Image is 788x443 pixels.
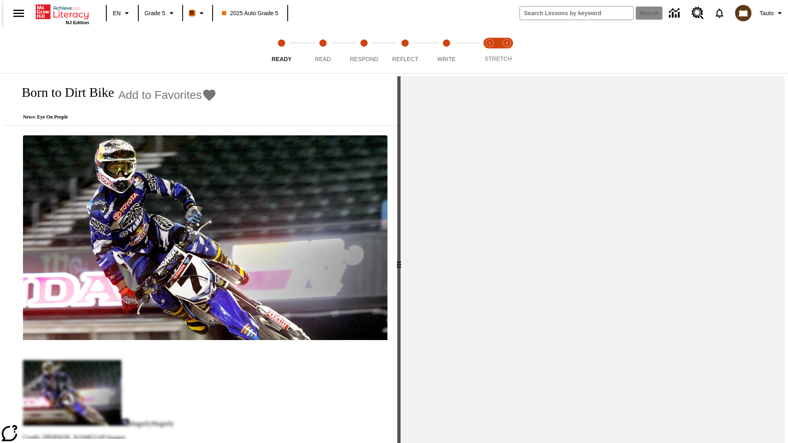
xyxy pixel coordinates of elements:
input: search field [520,7,633,20]
button: Stretch Respond step 2 of 2 [495,28,519,73]
img: avatar image [735,5,751,21]
span: Reflect [392,56,419,62]
text: 1 [488,41,490,45]
button: Ready step 1 of 5 [258,28,305,73]
span: Respond [350,56,378,62]
p: News: Eye On People [13,114,217,120]
span: Add to Favorites [118,89,202,102]
button: Stretch Read step 1 of 2 [478,28,502,73]
div: reading [3,76,397,439]
button: Select a new avatar [730,2,756,24]
button: Grade: Grade 5, Select a grade [141,6,180,21]
h1: Born to Dirt Bike [13,85,114,100]
div: activity [401,76,785,443]
button: Boost Class color is orange. Change class color [186,6,210,21]
button: Add to Favorites - Born to Dirt Bike [118,88,217,102]
div: Home [36,3,89,25]
span: NJ Edition [66,20,89,25]
a: Data Center [664,2,687,25]
button: Profile/Settings [756,6,788,21]
span: Tauto [760,9,774,18]
span: B [190,8,194,18]
span: Read [315,56,331,62]
button: Open side menu [7,1,31,25]
text: 2 [506,41,508,45]
span: STRETCH [485,55,512,62]
button: Reflect step 4 of 5 [381,28,429,73]
span: Grade 5 [144,9,165,18]
img: Motocross racer James Stewart flies through the air on his dirt bike. [23,135,387,340]
a: Resource Center, Will open in new tab [687,2,709,24]
button: Write step 5 of 5 [423,28,470,73]
a: Notifications [709,2,730,24]
span: Ready [272,56,292,62]
button: Respond step 3 of 5 [340,28,388,73]
span: EN [113,9,121,18]
button: Language: EN, Select a language [109,6,135,21]
span: Write [437,56,456,62]
span: 2025 Auto Grade 5 [222,9,279,18]
div: Press Enter or Spacebar and then press right and left arrow keys to move the slider [397,76,401,443]
button: Read step 2 of 5 [299,28,346,73]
